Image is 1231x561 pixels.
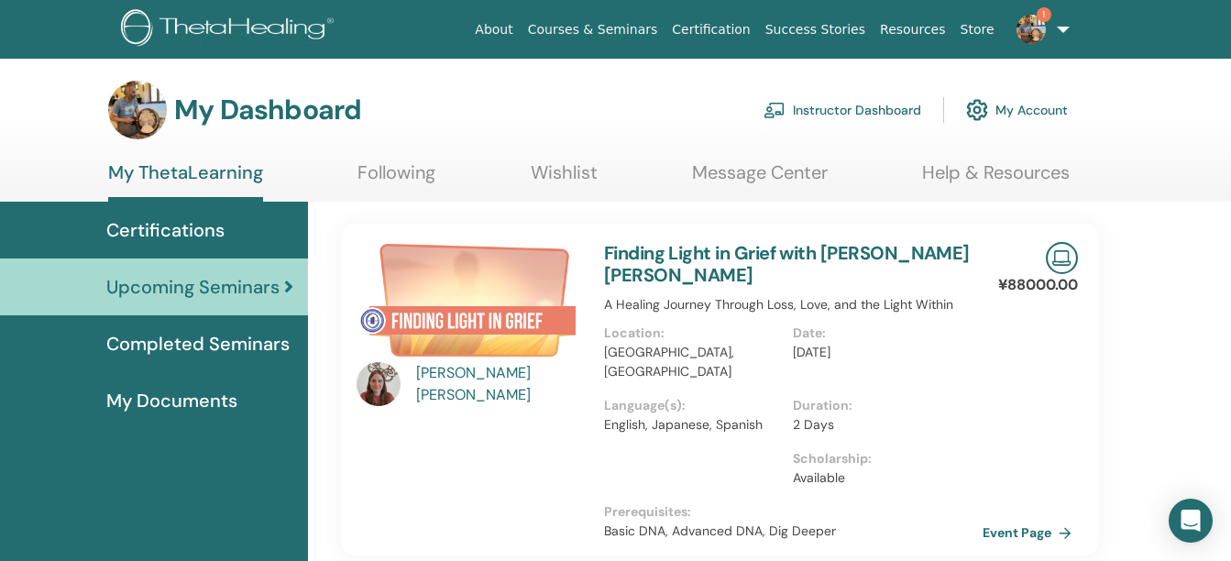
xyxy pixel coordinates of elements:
[966,94,988,126] img: cog.svg
[106,216,225,244] span: Certifications
[793,415,972,434] p: 2 Days
[793,343,972,362] p: [DATE]
[121,9,340,50] img: logo.png
[665,13,757,47] a: Certification
[793,396,972,415] p: Duration :
[604,343,783,381] p: [GEOGRAPHIC_DATA], [GEOGRAPHIC_DATA]
[793,449,972,468] p: Scholarship :
[604,324,783,343] p: Location :
[604,415,783,434] p: English, Japanese, Spanish
[793,468,972,488] p: Available
[758,13,873,47] a: Success Stories
[1046,242,1078,274] img: Live Online Seminar
[604,502,983,522] p: Prerequisites :
[604,522,983,541] p: Basic DNA, Advanced DNA, Dig Deeper
[1169,499,1213,543] div: Open Intercom Messenger
[467,13,520,47] a: About
[416,362,586,406] a: [PERSON_NAME] [PERSON_NAME]
[998,274,1078,296] p: ¥88000.00
[604,295,983,314] p: A Healing Journey Through Loss, Love, and the Light Within
[604,396,783,415] p: Language(s) :
[922,161,1070,197] a: Help & Resources
[108,81,167,139] img: default.jpg
[174,93,361,126] h3: My Dashboard
[983,519,1079,546] a: Event Page
[764,102,786,118] img: chalkboard-teacher.svg
[604,241,970,287] a: Finding Light in Grief with [PERSON_NAME] [PERSON_NAME]
[106,330,290,357] span: Completed Seminars
[521,13,665,47] a: Courses & Seminars
[692,161,828,197] a: Message Center
[531,161,598,197] a: Wishlist
[357,362,401,406] img: default.jpg
[357,242,582,368] img: Finding Light in Grief
[764,90,921,130] a: Instructor Dashboard
[953,13,1002,47] a: Store
[357,161,435,197] a: Following
[1017,15,1046,44] img: default.jpg
[793,324,972,343] p: Date :
[106,273,280,301] span: Upcoming Seminars
[873,13,953,47] a: Resources
[1037,7,1051,22] span: 1
[108,161,263,202] a: My ThetaLearning
[106,387,237,414] span: My Documents
[966,90,1068,130] a: My Account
